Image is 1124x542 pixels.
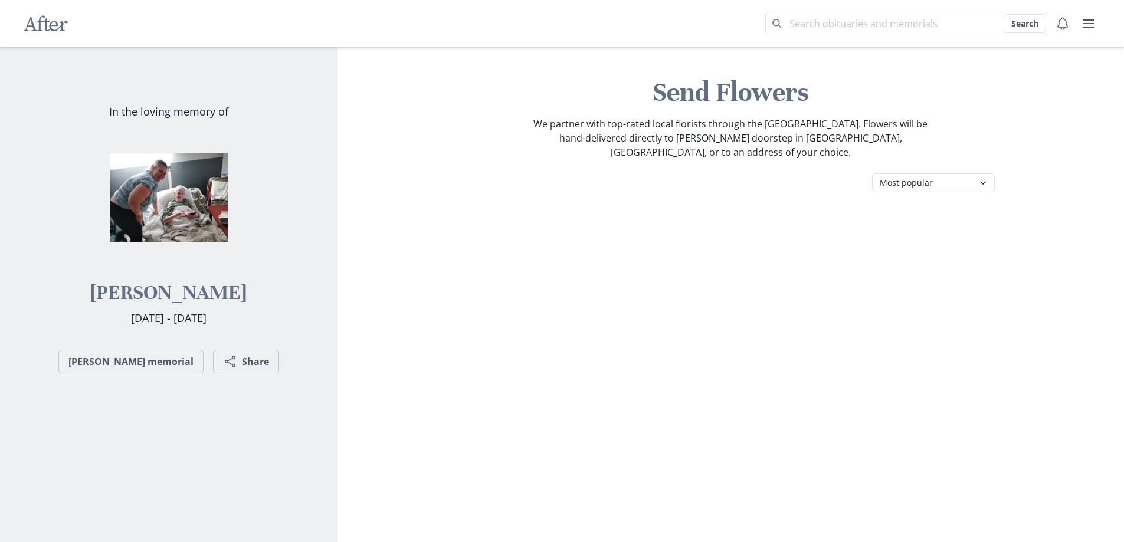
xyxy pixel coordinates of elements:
span: [DATE] - [DATE] [131,311,207,325]
select: Category filter [872,173,995,192]
input: Search term [765,12,1048,35]
h2: [PERSON_NAME] [90,280,247,306]
p: We partner with top-rated local florists through the [GEOGRAPHIC_DATA]. Flowers will be hand-deli... [532,117,929,159]
img: Douglas [110,139,228,257]
h1: Send Flowers [347,75,1115,110]
button: Share [213,350,279,373]
p: In the loving memory of [109,104,228,120]
button: Search [1004,14,1046,33]
a: [PERSON_NAME] memorial [58,350,204,373]
button: Notifications [1051,12,1074,35]
button: user menu [1077,12,1100,35]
